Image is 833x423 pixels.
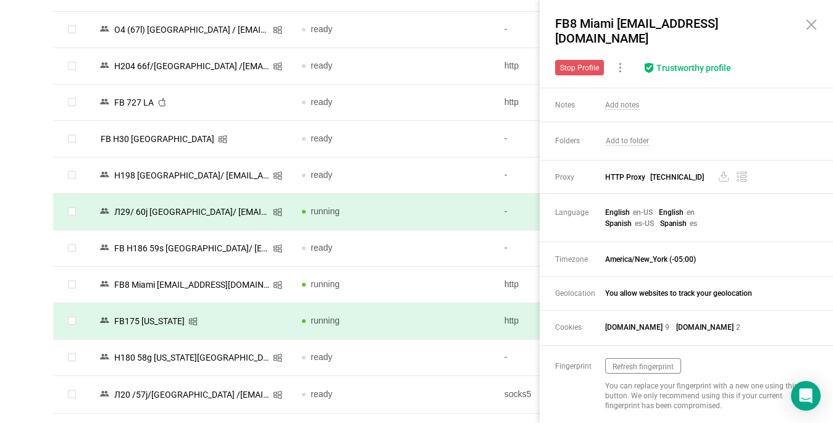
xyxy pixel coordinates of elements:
[311,170,332,180] span: ready
[495,230,697,267] td: -
[495,340,697,376] td: -
[188,317,198,326] i: icon: windows
[676,323,734,332] span: [DOMAIN_NAME]
[273,62,282,71] i: icon: windows
[495,48,697,85] td: http
[555,362,605,371] span: Fingerprint
[273,171,282,180] i: icon: windows
[736,323,740,332] span: 2
[111,204,273,220] div: Л29/ 60j [GEOGRAPHIC_DATA]/ [EMAIL_ADDRESS][DOMAIN_NAME]
[555,60,604,75] button: Stop Profile
[605,101,640,110] span: Add notes
[111,58,273,74] div: Н204 66f/[GEOGRAPHIC_DATA] /[EMAIL_ADDRESS][DOMAIN_NAME]
[311,389,332,399] span: ready
[273,353,282,362] i: icon: windows
[311,316,340,325] span: running
[791,381,821,411] div: Open Intercom Messenger
[111,277,273,293] div: FB8 Miami [EMAIL_ADDRESS][DOMAIN_NAME]
[218,135,227,144] i: icon: windows
[656,63,731,73] div: Trustworthy profile
[555,208,605,217] span: Language
[660,219,687,228] span: Spanish
[495,376,697,414] td: socks5
[635,219,654,228] span: es-US
[495,12,697,48] td: -
[273,25,282,35] i: icon: windows
[111,240,273,256] div: FB Н186 59s [GEOGRAPHIC_DATA]/ [EMAIL_ADDRESS][DOMAIN_NAME]
[605,219,632,228] span: Spanish
[311,243,332,253] span: ready
[605,255,809,264] span: America/New_York (-05:00)
[273,280,282,290] i: icon: windows
[555,173,605,182] span: Proxy
[111,22,273,38] div: O4 (67l) [GEOGRAPHIC_DATA] / [EMAIL_ADDRESS][DOMAIN_NAME]
[555,101,605,110] span: Notes
[650,173,704,182] span: [TECHNICAL_ID]
[605,358,681,374] button: Refresh fingerprint
[311,61,332,70] span: ready
[605,289,809,298] span: You allow websites to track your geolocation
[687,208,695,217] span: en
[495,194,697,230] td: -
[633,208,653,217] span: en-US
[311,97,332,107] span: ready
[555,136,605,145] span: Folders
[311,279,340,289] span: running
[311,24,332,34] span: ready
[665,323,669,332] span: 9
[659,208,684,217] span: English
[606,136,649,146] span: Add to folder
[495,303,697,340] td: http
[605,323,663,332] span: [DOMAIN_NAME]
[273,244,282,253] i: icon: windows
[111,94,157,111] div: FB 727 LA
[555,323,605,332] span: Cookies
[311,133,332,143] span: ready
[495,85,697,121] td: http
[111,350,273,366] div: Н180 58g [US_STATE][GEOGRAPHIC_DATA]/ [EMAIL_ADDRESS][DOMAIN_NAME]
[311,206,340,216] span: running
[157,98,167,107] i: icon: apple
[273,390,282,400] i: icon: windows
[605,171,807,183] span: HTTP Proxy
[495,267,697,303] td: http
[551,12,792,49] div: FB8 Miami [EMAIL_ADDRESS][DOMAIN_NAME]
[111,387,273,403] div: Л20 /57j/[GEOGRAPHIC_DATA] /[EMAIL_ADDRESS][DOMAIN_NAME]
[273,207,282,217] i: icon: windows
[555,255,605,264] span: Timezone
[690,219,697,228] span: es
[495,121,697,157] td: -
[111,167,273,183] div: Н198 [GEOGRAPHIC_DATA]/ [EMAIL_ADDRESS][DOMAIN_NAME]
[605,381,808,411] div: You can replace your fingerprint with a new one using this button. We only recommend using this i...
[97,131,218,147] div: FB H30 [GEOGRAPHIC_DATA]
[111,313,188,329] div: FB175 [US_STATE]
[495,157,697,194] td: -
[555,289,605,298] span: Geolocation
[605,208,630,217] span: English
[311,352,332,362] span: ready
